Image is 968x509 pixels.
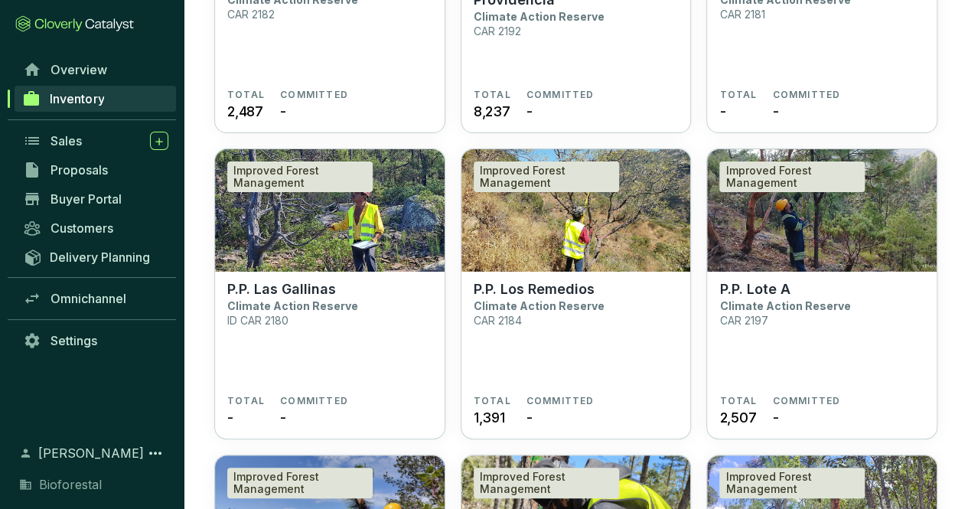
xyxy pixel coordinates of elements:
span: TOTAL [474,395,511,407]
p: Climate Action Reserve [474,10,605,23]
span: Buyer Portal [51,191,122,207]
span: Omnichannel [51,291,126,306]
span: TOTAL [719,89,757,101]
span: COMMITTED [772,89,840,101]
span: Settings [51,333,97,348]
p: CAR 2181 [719,8,764,21]
a: Proposals [15,157,176,183]
span: COMMITTED [280,89,348,101]
span: Customers [51,220,113,236]
span: TOTAL [719,395,757,407]
span: COMMITTED [772,395,840,407]
span: 2,487 [227,101,263,122]
a: Customers [15,215,176,241]
a: P.P. Las GallinasImproved Forest ManagementP.P. Las GallinasClimate Action ReserveID CAR 2180TOTA... [214,148,445,439]
span: - [772,407,778,428]
span: - [280,101,286,122]
div: Improved Forest Management [474,468,619,498]
p: CAR 2182 [227,8,275,21]
span: - [719,101,725,122]
span: Delivery Planning [50,250,150,265]
a: Sales [15,128,176,154]
p: P.P. Lote A [719,281,790,298]
a: Delivery Planning [15,244,176,269]
span: Proposals [51,162,108,178]
span: 1,391 [474,407,505,428]
a: Omnichannel [15,285,176,312]
span: Sales [51,133,82,148]
a: Buyer Portal [15,186,176,212]
p: Climate Action Reserve [719,299,850,312]
img: P.P. Los Remedios [461,149,691,272]
div: Improved Forest Management [719,468,865,498]
a: P.P. Lote AImproved Forest ManagementP.P. Lote AClimate Action ReserveCAR 2197TOTAL2,507COMMITTED- [706,148,937,439]
p: ID CAR 2180 [227,314,288,327]
span: TOTAL [227,395,265,407]
span: 8,237 [474,101,510,122]
span: - [280,407,286,428]
span: Overview [51,62,107,77]
div: Improved Forest Management [719,162,865,192]
span: TOTAL [474,89,511,101]
span: - [227,407,233,428]
span: - [526,101,533,122]
span: TOTAL [227,89,265,101]
span: - [526,407,533,428]
span: COMMITTED [280,395,348,407]
span: COMMITTED [526,89,595,101]
img: P.P. Lote A [707,149,937,272]
p: P.P. Las Gallinas [227,281,336,298]
p: P.P. Los Remedios [474,281,595,298]
span: COMMITTED [526,395,595,407]
p: Climate Action Reserve [227,299,358,312]
p: CAR 2184 [474,314,522,327]
a: Inventory [15,86,176,112]
img: P.P. Las Gallinas [215,149,445,272]
a: Settings [15,328,176,354]
a: Overview [15,57,176,83]
span: Bioforestal [39,475,102,494]
p: CAR 2192 [474,24,521,38]
div: Improved Forest Management [474,162,619,192]
span: 2,507 [719,407,756,428]
p: Climate Action Reserve [474,299,605,312]
span: Inventory [50,91,104,106]
span: [PERSON_NAME] [38,444,144,462]
span: - [772,101,778,122]
p: CAR 2197 [719,314,768,327]
a: P.P. Los RemediosImproved Forest ManagementP.P. Los RemediosClimate Action ReserveCAR 2184TOTAL1,... [461,148,692,439]
div: Improved Forest Management [227,468,373,498]
div: Improved Forest Management [227,162,373,192]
